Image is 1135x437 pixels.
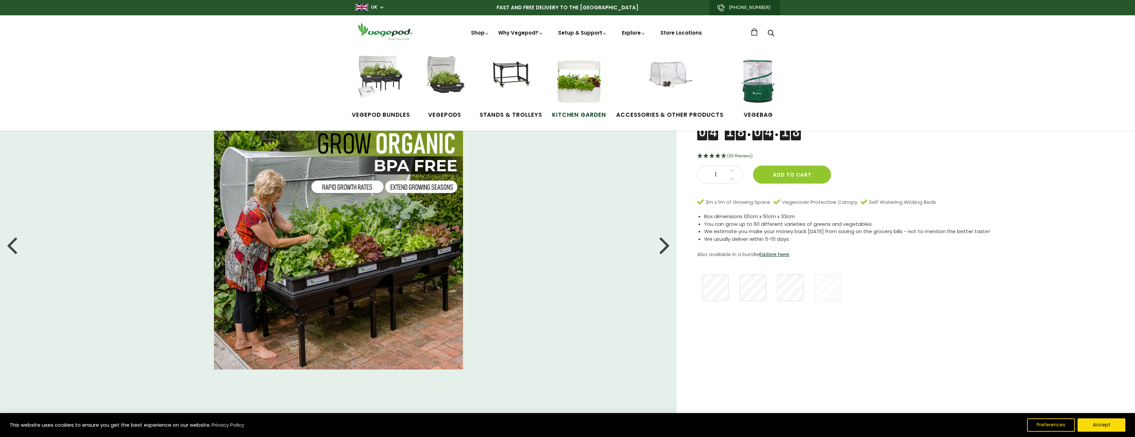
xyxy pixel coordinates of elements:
img: Accessories & Other Products [645,56,695,106]
img: VegeBag [733,56,783,106]
img: Vegepod Bundles [356,56,406,106]
a: Store Locations [660,29,702,36]
p: Also available in a bundle . [697,249,1118,259]
span: 1 [704,171,727,179]
img: gb_large.png [355,4,368,11]
a: Decrease quantity by 1 [728,175,736,184]
a: Privacy Policy (opens in a new tab) [211,419,245,431]
span: 2m x 1m of Growing Space [706,199,770,206]
span: Vegecover Protective Canopy [782,199,857,206]
img: Raised Garden Kits [420,56,470,106]
span: Vegepods [420,111,470,119]
span: This website uses cookies to ensure you get the best experience on our website. [10,421,211,428]
a: Explore here [759,251,789,258]
span: VegeBag [733,111,783,119]
span: Stands & Trolleys [480,111,542,119]
img: Kitchen Garden [554,56,604,106]
span: Kitchen Garden [552,111,606,119]
span: Accessories & Other Products [616,111,723,119]
a: UK [371,4,377,11]
button: Accept [1078,418,1125,432]
a: Increase quantity by 1 [728,166,736,175]
a: Explore [622,29,646,36]
a: Search [768,30,774,37]
div: 4.69 Stars - 35 Reviews [697,152,1118,161]
li: You can grow up to 60 different varieties of greens and vegetables. [704,220,1118,228]
li: We usually deliver within 5-10 days [704,235,1118,243]
img: Stands & Trolleys [486,56,536,106]
a: Shop [471,29,490,55]
a: Accessories & Other Products [616,56,723,119]
button: Preferences [1027,418,1075,432]
a: Vegepods [420,56,470,119]
a: Why Vegepod? [498,29,543,36]
li: Box dimensions 101cm x 51cm x 33cm [704,213,1118,220]
a: VegeBag [733,56,783,119]
img: Vegepod [355,22,415,41]
li: We estimate you make your money back [DATE] from saving on the grocery bills - not to mention the... [704,228,1118,235]
a: Setup & Support [558,29,607,36]
span: 4.69 Stars - 35 Reviews [727,153,753,159]
a: Kitchen Garden [552,56,606,119]
button: Add to cart [753,166,831,184]
span: Vegepod Bundles [352,111,410,119]
a: Vegepod Bundles [352,56,410,119]
span: Self Watering Wicking Beds [869,199,936,206]
a: Stands & Trolleys [480,56,542,119]
img: Large Raised Garden Bed with Canopy [214,120,463,369]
